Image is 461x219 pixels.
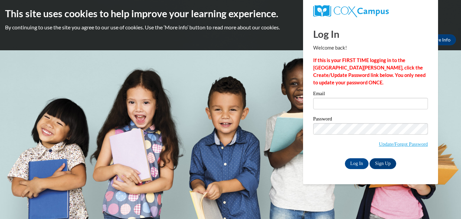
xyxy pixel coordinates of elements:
a: COX Campus [313,5,428,17]
input: Log In [345,158,369,169]
p: Welcome back! [313,44,428,52]
h1: Log In [313,27,428,41]
h2: This site uses cookies to help improve your learning experience. [5,7,456,20]
a: Update/Forgot Password [379,141,428,147]
img: COX Campus [313,5,389,17]
a: Sign Up [370,158,396,169]
label: Password [313,116,428,123]
strong: If this is your FIRST TIME logging in to the [GEOGRAPHIC_DATA][PERSON_NAME], click the Create/Upd... [313,57,426,85]
p: By continuing to use the site you agree to our use of cookies. Use the ‘More info’ button to read... [5,24,456,31]
label: Email [313,91,428,98]
a: More Info [424,34,456,45]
